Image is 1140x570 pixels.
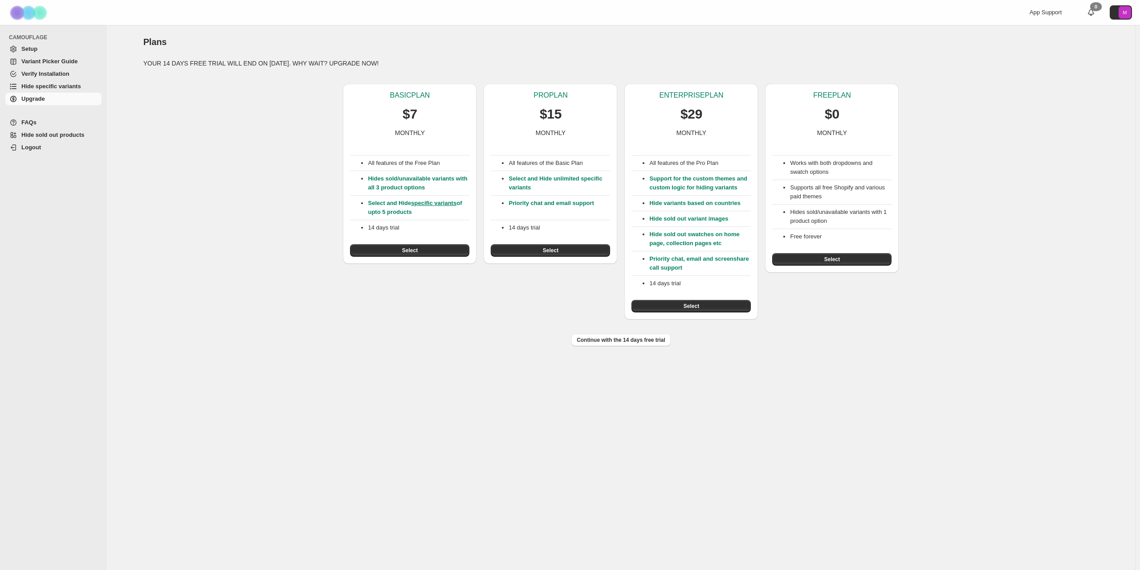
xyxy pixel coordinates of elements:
[649,279,751,288] p: 14 days trial
[395,128,425,137] p: MONTHLY
[5,116,102,129] a: FAQs
[533,91,567,100] p: PRO PLAN
[790,159,892,176] li: Works with both dropdowns and swatch options
[772,253,892,266] button: Select
[543,247,558,254] span: Select
[509,159,610,168] p: All features of the Basic Plan
[491,244,610,257] button: Select
[509,199,610,217] p: Priority chat and email support
[676,128,706,137] p: MONTHLY
[540,105,562,123] p: $15
[21,45,37,52] span: Setup
[577,336,665,344] span: Continue with the 14 days free trial
[1030,9,1062,16] span: App Support
[649,174,751,192] p: Support for the custom themes and custom logic for hiding variants
[509,223,610,232] p: 14 days trial
[649,254,751,272] p: Priority chat, email and screenshare call support
[368,174,469,192] p: Hides sold/unavailable variants with all 3 product options
[790,183,892,201] li: Supports all free Shopify and various paid themes
[536,128,566,137] p: MONTHLY
[1110,5,1132,20] button: Avatar with initials M
[5,93,102,105] a: Upgrade
[509,174,610,192] p: Select and Hide unlimited specific variants
[649,214,751,223] p: Hide sold out variant images
[143,37,167,47] span: Plans
[825,105,839,123] p: $0
[649,159,751,168] p: All features of the Pro Plan
[368,199,469,217] p: Select and Hide of upto 5 products
[21,83,81,90] span: Hide specific variants
[5,55,102,68] a: Variant Picker Guide
[21,95,45,102] span: Upgrade
[684,303,699,310] span: Select
[7,0,52,25] img: Camouflage
[5,129,102,141] a: Hide sold out products
[21,144,41,151] span: Logout
[411,200,456,206] a: specific variants
[21,119,37,126] span: FAQs
[649,230,751,248] p: Hide sold out swatches on home page, collection pages etc
[143,59,1099,68] p: YOUR 14 DAYS FREE TRIAL WILL END ON [DATE]. WHY WAIT? UPGRADE NOW!
[813,91,851,100] p: FREE PLAN
[790,208,892,226] li: Hides sold/unavailable variants with 1 product option
[5,141,102,154] a: Logout
[21,58,77,65] span: Variant Picker Guide
[680,105,702,123] p: $29
[5,80,102,93] a: Hide specific variants
[824,256,840,263] span: Select
[5,43,102,55] a: Setup
[5,68,102,80] a: Verify Installation
[350,244,469,257] button: Select
[631,300,751,312] button: Select
[571,334,671,346] button: Continue with the 14 days free trial
[790,232,892,241] li: Free forever
[403,105,417,123] p: $7
[390,91,430,100] p: BASIC PLAN
[1119,6,1131,19] span: Avatar with initials M
[659,91,723,100] p: ENTERPRISE PLAN
[1090,2,1102,11] div: 0
[21,70,69,77] span: Verify Installation
[817,128,847,137] p: MONTHLY
[21,131,85,138] span: Hide sold out products
[9,34,102,41] span: CAMOUFLAGE
[402,247,418,254] span: Select
[649,199,751,208] p: Hide variants based on countries
[1087,8,1095,17] a: 0
[1123,10,1127,15] text: M
[368,223,469,232] p: 14 days trial
[368,159,469,168] p: All features of the Free Plan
